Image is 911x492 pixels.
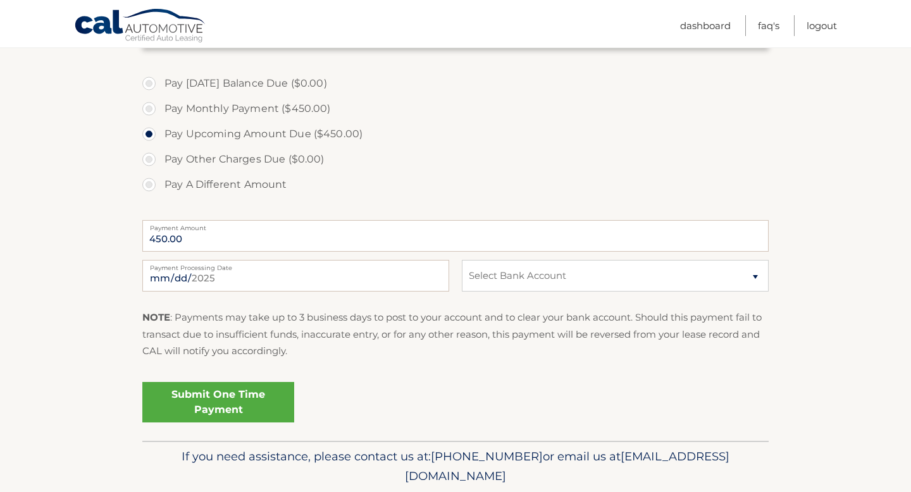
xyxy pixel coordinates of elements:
[142,260,449,292] input: Payment Date
[142,147,769,172] label: Pay Other Charges Due ($0.00)
[431,449,543,464] span: [PHONE_NUMBER]
[807,15,837,36] a: Logout
[142,172,769,197] label: Pay A Different Amount
[142,220,769,252] input: Payment Amount
[142,96,769,121] label: Pay Monthly Payment ($450.00)
[142,260,449,270] label: Payment Processing Date
[142,220,769,230] label: Payment Amount
[680,15,731,36] a: Dashboard
[142,309,769,359] p: : Payments may take up to 3 business days to post to your account and to clear your bank account....
[142,71,769,96] label: Pay [DATE] Balance Due ($0.00)
[142,121,769,147] label: Pay Upcoming Amount Due ($450.00)
[142,382,294,422] a: Submit One Time Payment
[758,15,779,36] a: FAQ's
[74,8,207,45] a: Cal Automotive
[142,311,170,323] strong: NOTE
[151,446,760,487] p: If you need assistance, please contact us at: or email us at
